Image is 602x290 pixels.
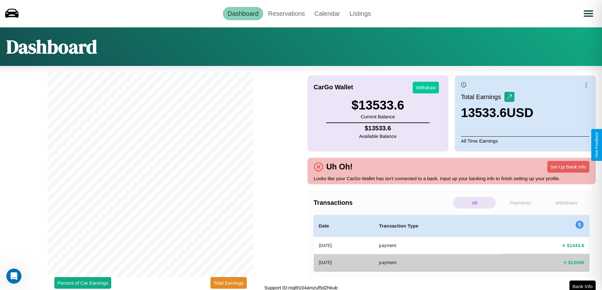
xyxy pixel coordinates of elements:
[314,199,452,206] h4: Transactions
[379,222,497,230] h4: Transaction Type
[319,222,369,230] h4: Date
[323,162,356,171] h4: Uh Oh!
[461,91,504,103] p: Total Earnings
[359,125,397,132] h4: $ 13533.6
[6,269,21,284] iframe: Intercom live chat
[461,136,589,145] p: All Time Earnings
[210,277,247,289] button: Total Earnings
[310,7,345,20] a: Calendar
[413,82,439,93] button: Withdraw
[374,237,502,254] th: payment
[345,7,376,20] a: Listings
[580,5,597,22] button: Open menu
[314,254,374,271] th: [DATE]
[314,237,374,254] th: [DATE]
[54,277,111,289] button: Percent of Car Earnings
[223,7,263,20] a: Dashboard
[499,197,542,209] p: Payments
[351,112,404,121] p: Current Balance
[314,84,353,91] h4: CarGo Wallet
[263,7,310,20] a: Reservations
[453,197,496,209] p: All
[314,174,590,183] p: Looks like your CarGo Wallet has isn't connected to a bank. Input up your banking info to finish ...
[6,34,97,60] h1: Dashboard
[461,106,533,120] h3: 13533.6 USD
[547,161,589,173] button: Set Up Bank Info
[374,254,502,271] th: payment
[567,242,584,249] h4: $ 1443.6
[545,197,588,209] p: Withdraws
[314,215,590,271] table: simple table
[359,132,397,140] p: Available Balance
[594,132,599,158] div: Give Feedback
[568,259,584,266] h4: $ 12090
[351,98,404,112] h3: $ 13533.6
